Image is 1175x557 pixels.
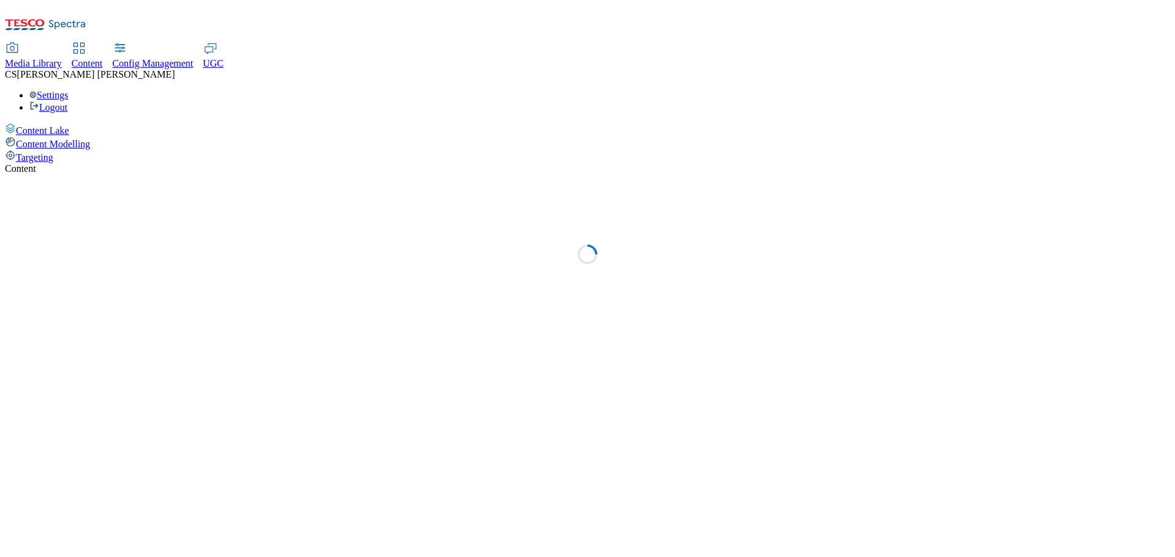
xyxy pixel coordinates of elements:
[113,43,193,69] a: Config Management
[5,43,62,69] a: Media Library
[203,58,224,68] span: UGC
[16,152,53,163] span: Targeting
[17,69,175,79] span: [PERSON_NAME] [PERSON_NAME]
[113,58,193,68] span: Config Management
[29,90,69,100] a: Settings
[203,43,224,69] a: UGC
[5,163,1170,174] div: Content
[5,123,1170,136] a: Content Lake
[72,58,103,68] span: Content
[5,136,1170,150] a: Content Modelling
[5,69,17,79] span: CS
[29,102,67,113] a: Logout
[72,43,103,69] a: Content
[16,139,90,149] span: Content Modelling
[5,58,62,68] span: Media Library
[16,125,69,136] span: Content Lake
[5,150,1170,163] a: Targeting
